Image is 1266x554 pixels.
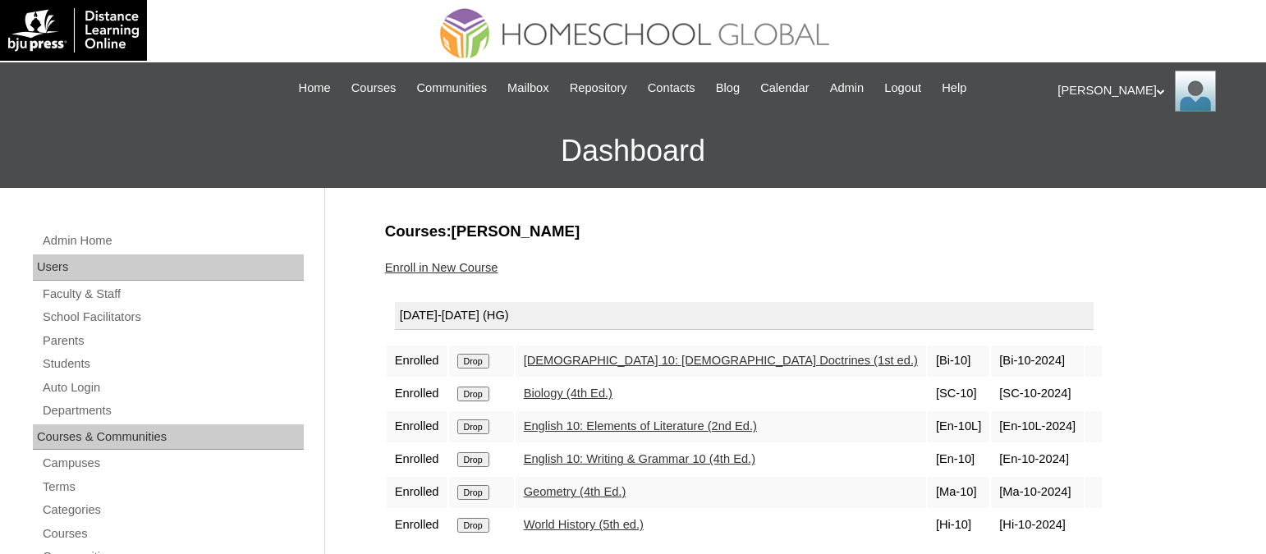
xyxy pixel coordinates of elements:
[351,79,397,98] span: Courses
[991,411,1084,442] td: [En-10L-2024]
[387,411,447,442] td: Enrolled
[1057,71,1250,112] div: [PERSON_NAME]
[524,387,612,400] a: Biology (4th Ed.)
[387,510,447,541] td: Enrolled
[562,79,635,98] a: Repository
[343,79,405,98] a: Courses
[991,378,1084,410] td: [SC-10-2024]
[760,79,809,98] span: Calendar
[928,444,989,475] td: [En-10]
[570,79,627,98] span: Repository
[876,79,929,98] a: Logout
[33,254,304,281] div: Users
[928,411,989,442] td: [En-10L]
[708,79,748,98] a: Blog
[933,79,975,98] a: Help
[499,79,557,98] a: Mailbox
[991,444,1084,475] td: [En-10-2024]
[387,477,447,508] td: Enrolled
[991,346,1084,377] td: [Bi-10-2024]
[524,452,755,465] a: English 10: Writing & Grammar 10 (4th Ed.)
[291,79,339,98] a: Home
[928,378,989,410] td: [SC-10]
[752,79,817,98] a: Calendar
[457,518,489,533] input: Drop
[524,518,644,531] a: World History (5th ed.)
[385,221,1198,242] h3: Courses:[PERSON_NAME]
[524,419,757,433] a: English 10: Elements of Literature (2nd Ed.)
[928,477,989,508] td: [Ma-10]
[41,231,304,251] a: Admin Home
[457,452,489,467] input: Drop
[8,114,1258,188] h3: Dashboard
[991,477,1084,508] td: [Ma-10-2024]
[457,419,489,434] input: Drop
[648,79,695,98] span: Contacts
[822,79,873,98] a: Admin
[41,284,304,304] a: Faculty & Staff
[41,500,304,520] a: Categories
[457,354,489,369] input: Drop
[507,79,549,98] span: Mailbox
[41,401,304,421] a: Departments
[457,485,489,500] input: Drop
[640,79,704,98] a: Contacts
[524,485,626,498] a: Geometry (4th Ed.)
[928,346,989,377] td: [Bi-10]
[33,424,304,451] div: Courses & Communities
[830,79,865,98] span: Admin
[928,510,989,541] td: [Hi-10]
[884,79,921,98] span: Logout
[416,79,487,98] span: Communities
[408,79,495,98] a: Communities
[991,510,1084,541] td: [Hi-10-2024]
[41,331,304,351] a: Parents
[716,79,740,98] span: Blog
[457,387,489,401] input: Drop
[41,453,304,474] a: Campuses
[942,79,966,98] span: Help
[41,354,304,374] a: Students
[385,261,498,274] a: Enroll in New Course
[41,524,304,544] a: Courses
[395,302,1094,330] div: [DATE]-[DATE] (HG)
[387,346,447,377] td: Enrolled
[8,8,139,53] img: logo-white.png
[41,378,304,398] a: Auto Login
[1175,71,1216,112] img: Leslie Samaniego
[524,354,918,367] a: [DEMOGRAPHIC_DATA] 10: [DEMOGRAPHIC_DATA] Doctrines (1st ed.)
[299,79,331,98] span: Home
[387,444,447,475] td: Enrolled
[41,477,304,497] a: Terms
[387,378,447,410] td: Enrolled
[41,307,304,327] a: School Facilitators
